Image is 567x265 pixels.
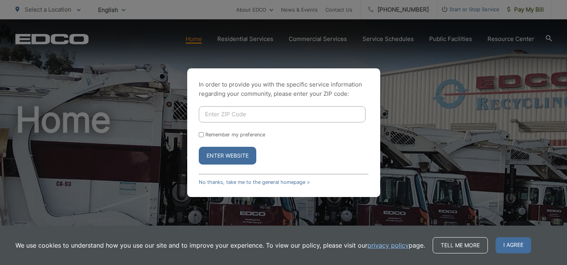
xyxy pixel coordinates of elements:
[367,241,409,250] a: privacy policy
[199,179,310,185] a: No thanks, take me to the general homepage >
[15,241,425,250] p: We use cookies to understand how you use our site and to improve your experience. To view our pol...
[199,147,256,165] button: Enter Website
[496,237,531,253] span: I agree
[199,80,369,99] p: In order to provide you with the specific service information regarding your community, please en...
[433,237,488,253] a: Tell me more
[205,132,265,138] label: Remember my preference
[199,106,366,122] input: Enter ZIP Code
